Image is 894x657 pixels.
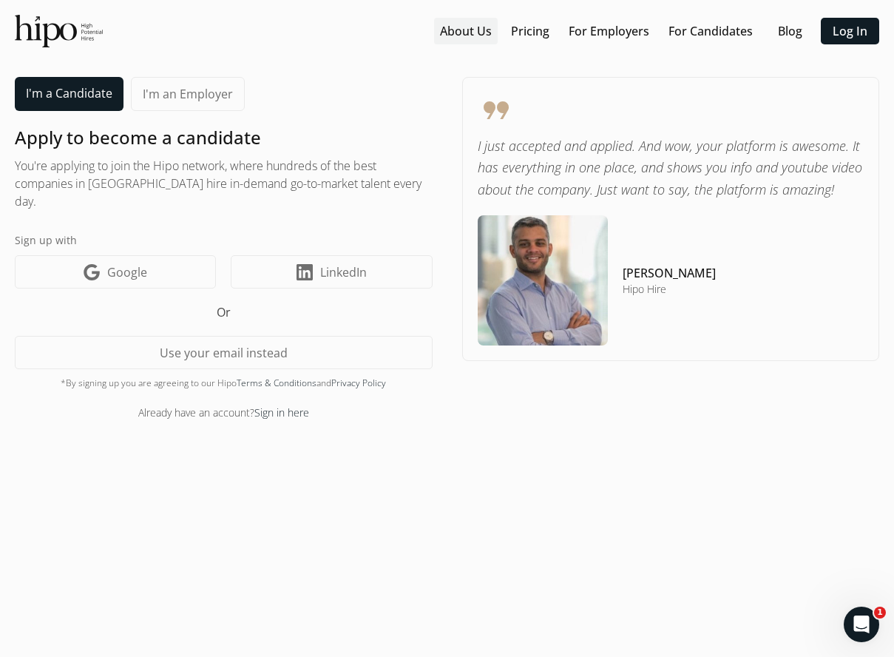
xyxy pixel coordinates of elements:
[440,22,492,40] a: About Us
[131,77,245,111] a: I'm an Employer
[844,607,879,642] iframe: Intercom live chat
[15,303,433,321] h5: Or
[478,135,864,201] p: I just accepted and applied. And wow, your platform is awesome. It has everything in one place, a...
[505,18,555,44] button: Pricing
[15,126,433,149] h1: Apply to become a candidate
[231,255,432,289] a: LinkedIn
[15,77,123,111] a: I'm a Candidate
[511,22,549,40] a: Pricing
[478,215,608,346] img: testimonial-image
[237,377,316,389] a: Terms & Conditions
[623,264,716,282] h4: [PERSON_NAME]
[331,377,386,389] a: Privacy Policy
[569,22,649,40] a: For Employers
[833,22,867,40] a: Log In
[254,405,309,420] a: Sign in here
[563,18,655,44] button: For Employers
[668,22,753,40] a: For Candidates
[15,255,216,289] a: Google
[15,157,433,210] h2: You're applying to join the Hipo network, where hundreds of the best companies in [GEOGRAPHIC_DAT...
[15,405,433,420] div: Already have an account?
[874,607,886,619] span: 1
[478,92,864,128] span: format_quote
[623,282,716,297] h5: Hipo Hire
[15,15,103,47] img: official-logo
[821,18,879,44] button: Log In
[107,263,147,281] span: Google
[15,336,433,369] button: Use your email instead
[15,232,433,248] label: Sign up with
[778,22,802,40] a: Blog
[434,18,498,44] button: About Us
[320,263,367,281] span: LinkedIn
[766,18,813,44] button: Blog
[663,18,759,44] button: For Candidates
[15,377,433,390] div: *By signing up you are agreeing to our Hipo and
